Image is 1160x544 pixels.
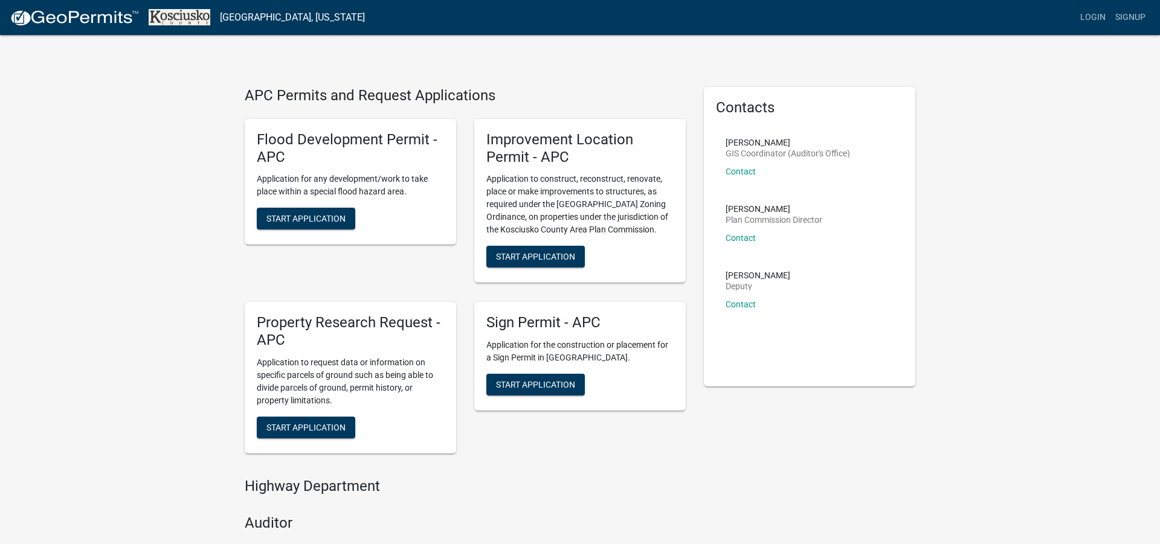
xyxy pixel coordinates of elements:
a: [GEOGRAPHIC_DATA], [US_STATE] [220,7,365,28]
h5: Contacts [716,99,903,117]
span: Start Application [266,214,346,223]
a: Contact [726,299,756,309]
span: Start Application [496,252,575,261]
a: Contact [726,167,756,176]
h4: Highway Department [245,478,686,495]
h5: Sign Permit - APC [486,314,674,331]
p: Application for any development/work to take place within a special flood hazard area. [257,173,444,198]
span: Start Application [266,422,346,432]
p: Deputy [726,282,790,290]
h5: Improvement Location Permit - APC [486,131,674,166]
h4: Auditor [245,514,686,532]
a: Login [1075,6,1110,29]
h5: Property Research Request - APC [257,314,444,349]
a: Contact [726,233,756,243]
p: Application to construct, reconstruct, renovate, place or make improvements to structures, as req... [486,173,674,236]
p: [PERSON_NAME] [726,271,790,280]
p: GIS Coordinator (Auditor's Office) [726,149,850,158]
button: Start Application [257,208,355,229]
h5: Flood Development Permit - APC [257,131,444,166]
p: Application for the construction or placement for a Sign Permit in [GEOGRAPHIC_DATA]. [486,339,674,364]
p: [PERSON_NAME] [726,138,850,147]
p: Application to request data or information on specific parcels of ground such as being able to di... [257,356,444,407]
button: Start Application [257,417,355,438]
img: Kosciusko County, Indiana [149,9,210,25]
p: [PERSON_NAME] [726,205,822,213]
p: Plan Commission Director [726,216,822,224]
span: Start Application [496,380,575,389]
a: Signup [1110,6,1150,29]
h4: APC Permits and Request Applications [245,87,686,104]
button: Start Application [486,374,585,395]
button: Start Application [486,246,585,267]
